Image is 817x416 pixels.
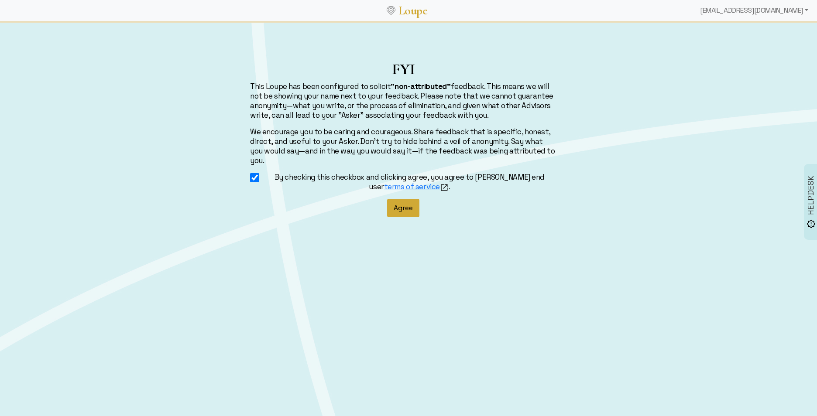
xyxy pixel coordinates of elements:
img: brightness_alert_FILL0_wght500_GRAD0_ops.svg [807,219,816,228]
a: Loupe [395,3,430,19]
div: [EMAIL_ADDRESS][DOMAIN_NAME] [697,2,812,19]
label: By checking this checkbox and clicking agree, you agree to [PERSON_NAME] end user . [263,172,556,192]
p: We encourage you to be caring and courageous. Share feedback that is specific, honest, direct, an... [250,127,556,165]
h1: FYI [250,60,556,78]
p: This Loupe has been configured to solicit feedback. This means we will not be showing your name n... [250,82,556,120]
img: FFFF [440,183,449,192]
a: terms of serviceFFFF [384,182,449,191]
strong: "non-attributed" [391,82,450,91]
button: Agree [387,199,419,217]
img: Loupe Logo [387,6,395,15]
